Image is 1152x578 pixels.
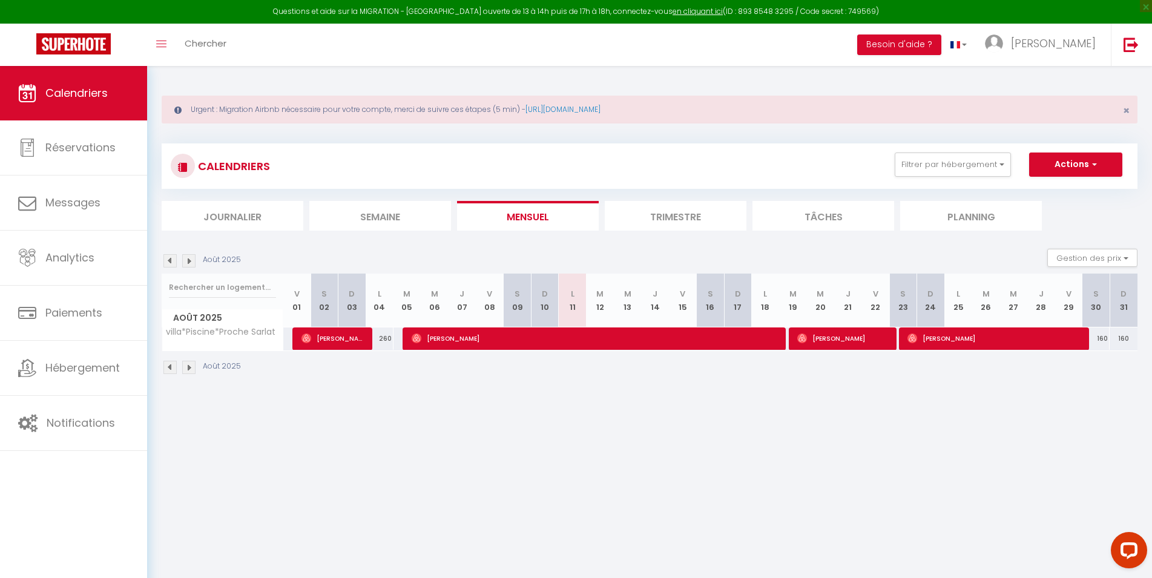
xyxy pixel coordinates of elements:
span: Hébergement [45,360,120,375]
span: Messages [45,195,100,210]
span: [PERSON_NAME] [1011,36,1096,51]
li: Semaine [309,201,451,231]
abbr: D [927,288,933,300]
button: Besoin d'aide ? [857,34,941,55]
li: Planning [900,201,1042,231]
span: villa*Piscine*Proche Sarlat [164,327,275,337]
abbr: M [596,288,604,300]
th: 14 [641,274,669,327]
th: 28 [1027,274,1055,327]
th: 17 [724,274,752,327]
th: 02 [311,274,338,327]
abbr: M [403,288,410,300]
abbr: D [542,288,548,300]
th: 01 [283,274,311,327]
th: 24 [917,274,945,327]
abbr: V [487,288,492,300]
a: en cliquant ici [673,6,723,16]
abbr: V [294,288,300,300]
th: 04 [366,274,393,327]
div: 160 [1082,327,1110,350]
th: 03 [338,274,366,327]
li: Mensuel [457,201,599,231]
th: 18 [752,274,780,327]
th: 08 [476,274,504,327]
button: Close [1123,105,1130,116]
img: ... [985,34,1003,53]
abbr: S [321,288,327,300]
span: Chercher [185,37,226,50]
abbr: J [846,288,851,300]
abbr: M [982,288,990,300]
a: Chercher [176,24,235,66]
abbr: L [378,288,381,300]
span: [PERSON_NAME] [907,327,1084,350]
span: Notifications [47,415,115,430]
abbr: S [708,288,713,300]
abbr: L [571,288,574,300]
th: 25 [944,274,972,327]
span: [PERSON_NAME] [412,327,783,350]
span: × [1123,103,1130,118]
span: Août 2025 [162,309,283,327]
p: Août 2025 [203,361,241,372]
div: 260 [366,327,393,350]
img: logout [1124,37,1139,52]
span: Calendriers [45,85,108,100]
li: Tâches [752,201,894,231]
th: 16 [696,274,724,327]
abbr: L [956,288,960,300]
abbr: J [1039,288,1044,300]
th: 05 [393,274,421,327]
th: 29 [1055,274,1082,327]
th: 19 [779,274,807,327]
abbr: D [1121,288,1127,300]
abbr: M [789,288,797,300]
abbr: L [763,288,767,300]
input: Rechercher un logement... [169,277,276,298]
img: Super Booking [36,33,111,54]
span: Réservations [45,140,116,155]
th: 27 [999,274,1027,327]
th: 10 [531,274,559,327]
th: 30 [1082,274,1110,327]
abbr: M [1010,288,1017,300]
th: 20 [807,274,835,327]
abbr: M [431,288,438,300]
span: Analytics [45,250,94,265]
th: 31 [1110,274,1137,327]
abbr: V [680,288,685,300]
span: [PERSON_NAME] [301,327,366,350]
abbr: S [1093,288,1099,300]
th: 26 [972,274,1000,327]
a: [URL][DOMAIN_NAME] [525,104,601,114]
abbr: M [624,288,631,300]
div: Urgent : Migration Airbnb nécessaire pour votre compte, merci de suivre ces étapes (5 min) - [162,96,1137,123]
abbr: S [515,288,520,300]
abbr: S [900,288,906,300]
abbr: D [735,288,741,300]
a: ... [PERSON_NAME] [976,24,1111,66]
th: 15 [669,274,697,327]
th: 13 [614,274,642,327]
th: 23 [889,274,917,327]
p: Août 2025 [203,254,241,266]
abbr: J [653,288,657,300]
button: Filtrer par hébergement [895,153,1011,177]
abbr: D [349,288,355,300]
th: 11 [559,274,587,327]
abbr: V [873,288,878,300]
th: 07 [449,274,476,327]
button: Gestion des prix [1047,249,1137,267]
iframe: LiveChat chat widget [1101,527,1152,578]
li: Trimestre [605,201,746,231]
li: Journalier [162,201,303,231]
th: 06 [421,274,449,327]
th: 09 [504,274,532,327]
th: 22 [862,274,890,327]
span: Paiements [45,305,102,320]
span: [PERSON_NAME] [797,327,890,350]
div: 160 [1110,327,1137,350]
h3: CALENDRIERS [195,153,270,180]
